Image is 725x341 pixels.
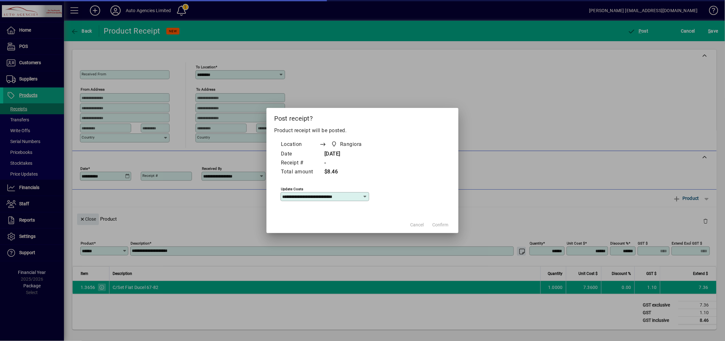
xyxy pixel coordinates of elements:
[281,150,320,159] td: Date
[320,168,374,177] td: $8.46
[340,140,362,148] span: Rangiora
[267,108,458,126] h2: Post receipt?
[281,187,303,191] mat-label: Update costs
[320,150,374,159] td: [DATE]
[281,168,320,177] td: Total amount
[320,159,374,168] td: -
[281,140,320,150] td: Location
[330,140,364,149] span: Rangiora
[274,127,451,134] p: Product receipt will be posted.
[281,159,320,168] td: Receipt #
